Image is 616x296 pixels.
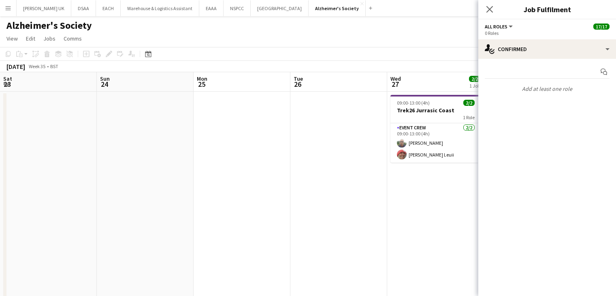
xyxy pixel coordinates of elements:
[96,0,121,16] button: EACH
[64,35,82,42] span: Comms
[2,79,12,89] span: 23
[397,100,430,106] span: 09:00-13:00 (4h)
[6,19,92,32] h1: Alzheimer's Society
[199,0,224,16] button: EAAA
[593,24,610,30] span: 17/17
[17,0,71,16] button: [PERSON_NAME] UK
[485,30,610,36] div: 0 Roles
[485,24,514,30] button: All roles
[224,0,251,16] button: NSPCC
[294,75,303,82] span: Tue
[390,123,481,163] app-card-role: Event Crew2/209:00-13:00 (4h)[PERSON_NAME][PERSON_NAME] Leuii
[197,75,207,82] span: Mon
[121,0,199,16] button: Warehouse & Logistics Assistant
[390,95,481,163] app-job-card: 09:00-13:00 (4h)2/2Trek26 Jurrasic Coast1 RoleEvent Crew2/209:00-13:00 (4h)[PERSON_NAME][PERSON_N...
[43,35,55,42] span: Jobs
[26,35,35,42] span: Edit
[463,100,475,106] span: 2/2
[6,62,25,71] div: [DATE]
[251,0,309,16] button: [GEOGRAPHIC_DATA]
[478,4,616,15] h3: Job Fulfilment
[390,107,481,114] h3: Trek26 Jurrasic Coast
[27,63,47,69] span: Week 35
[50,63,58,69] div: BST
[309,0,366,16] button: Alzheimer's Society
[60,33,85,44] a: Comms
[469,83,480,89] div: 1 Job
[6,35,18,42] span: View
[71,0,96,16] button: DSAA
[389,79,401,89] span: 27
[292,79,303,89] span: 26
[3,75,12,82] span: Sat
[196,79,207,89] span: 25
[3,33,21,44] a: View
[99,79,110,89] span: 24
[485,24,507,30] span: All roles
[100,75,110,82] span: Sun
[463,114,475,120] span: 1 Role
[390,75,401,82] span: Wed
[40,33,59,44] a: Jobs
[478,39,616,59] div: Confirmed
[469,76,480,82] span: 2/2
[23,33,38,44] a: Edit
[478,82,616,96] p: Add at least one role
